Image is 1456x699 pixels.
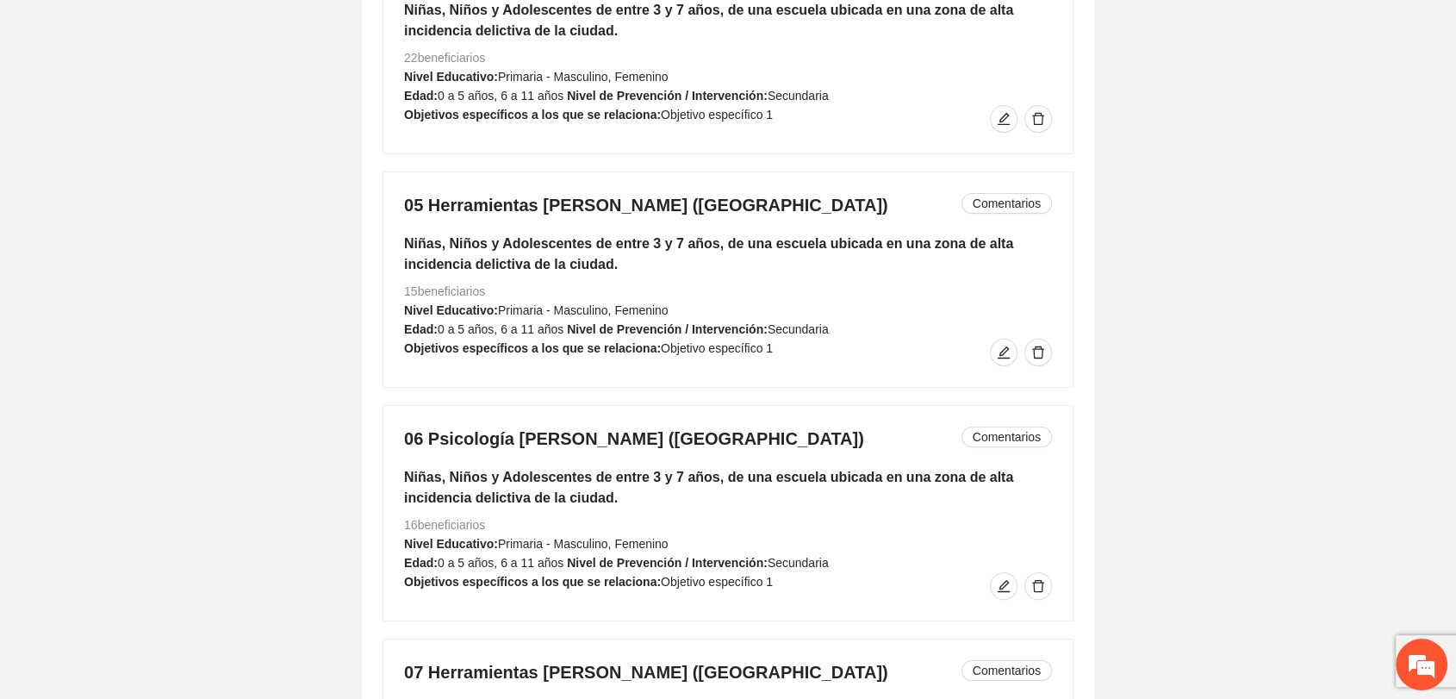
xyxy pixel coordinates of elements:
[961,427,1052,447] button: Comentarios
[1025,112,1051,126] span: delete
[567,322,768,336] strong: Nivel de Prevención / Intervención:
[404,341,661,355] strong: Objetivos específicos a los que se relaciona:
[1024,339,1052,366] button: delete
[567,89,768,103] strong: Nivel de Prevención / Intervención:
[768,556,829,570] span: Secundaria
[961,660,1052,681] button: Comentarios
[498,70,669,84] span: Primaria - Masculino, Femenino
[404,575,661,589] strong: Objetivos específicos a los que se relaciona:
[498,303,669,317] span: Primaria - Masculino, Femenino
[661,108,773,122] span: Objetivo específico 1
[404,234,1052,275] h5: Niñas, Niños y Adolescentes de entre 3 y 7 años, de una escuela ubicada en una zona de alta incid...
[404,70,498,84] strong: Nivel Educativo:
[404,518,485,532] span: 16 beneficiarios
[283,9,324,50] div: Minimizar ventana de chat en vivo
[991,112,1017,126] span: edit
[404,427,1052,451] h4: 06 Psicología [PERSON_NAME] ([GEOGRAPHIC_DATA])
[973,428,1041,446] span: Comentarios
[991,346,1017,359] span: edit
[404,89,438,103] strong: Edad:
[990,339,1017,366] button: edit
[404,284,485,298] span: 15 beneficiarios
[498,537,669,551] span: Primaria - Masculino, Femenino
[768,322,829,336] span: Secundaria
[1025,346,1051,359] span: delete
[404,556,438,570] strong: Edad:
[991,579,1017,593] span: edit
[438,322,563,336] span: 0 a 5 años, 6 a 11 años
[90,88,289,110] div: Chatee con nosotros ahora
[404,322,438,336] strong: Edad:
[990,105,1017,133] button: edit
[438,89,563,103] span: 0 a 5 años, 6 a 11 años
[404,51,485,65] span: 22 beneficiarios
[404,660,1052,684] h4: 07 Herramientas [PERSON_NAME] ([GEOGRAPHIC_DATA])
[567,556,768,570] strong: Nivel de Prevención / Intervención:
[990,572,1017,600] button: edit
[961,193,1052,214] button: Comentarios
[768,89,829,103] span: Secundaria
[404,303,498,317] strong: Nivel Educativo:
[1025,579,1051,593] span: delete
[404,467,1052,509] h5: Niñas, Niños y Adolescentes de entre 3 y 7 años, de una escuela ubicada en una zona de alta incid...
[1024,572,1052,600] button: delete
[404,108,661,122] strong: Objetivos específicos a los que se relaciona:
[438,556,563,570] span: 0 a 5 años, 6 a 11 años
[661,341,773,355] span: Objetivo específico 1
[9,471,328,531] textarea: Escriba su mensaje y pulse “Intro”
[404,537,498,551] strong: Nivel Educativo:
[404,193,1052,217] h4: 05 Herramientas [PERSON_NAME] ([GEOGRAPHIC_DATA])
[973,194,1041,213] span: Comentarios
[661,575,773,589] span: Objetivo específico 1
[973,661,1041,680] span: Comentarios
[100,230,238,404] span: Estamos en línea.
[1024,105,1052,133] button: delete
